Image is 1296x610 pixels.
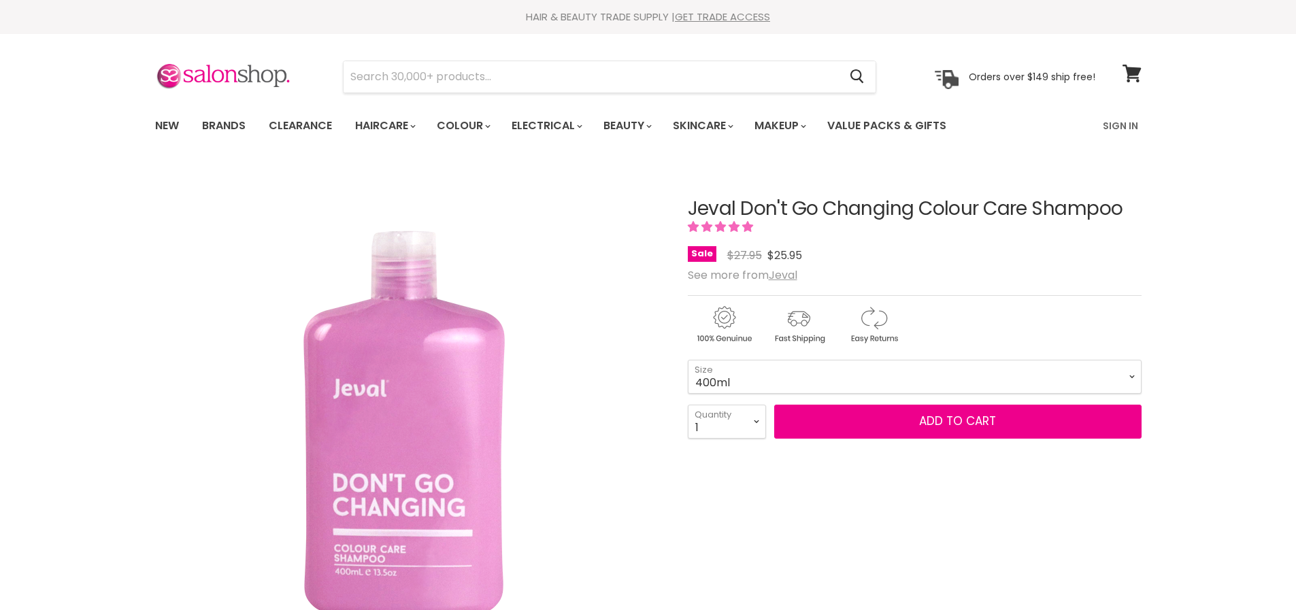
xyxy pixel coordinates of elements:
img: genuine.gif [688,304,760,345]
button: Search [840,61,876,92]
a: Brands [192,112,256,140]
div: HAIR & BEAUTY TRADE SUPPLY | [138,10,1159,24]
select: Quantity [688,405,766,439]
a: Haircare [345,112,424,140]
a: Value Packs & Gifts [817,112,957,140]
a: New [145,112,189,140]
span: $27.95 [727,248,762,263]
span: See more from [688,267,797,283]
img: shipping.gif [763,304,835,345]
a: Clearance [259,112,342,140]
span: $25.95 [767,248,802,263]
a: GET TRADE ACCESS [675,10,770,24]
p: Orders over $149 ship free! [969,70,1095,82]
ul: Main menu [145,106,1026,146]
span: Sale [688,246,716,262]
form: Product [343,61,876,93]
a: Skincare [663,112,742,140]
button: Add to cart [774,405,1142,439]
h1: Jeval Don't Go Changing Colour Care Shampoo [688,199,1142,220]
a: Jeval [769,267,797,283]
a: Electrical [501,112,591,140]
a: Beauty [593,112,660,140]
a: Sign In [1095,112,1146,140]
span: Add to cart [919,413,996,429]
nav: Main [138,106,1159,146]
a: Makeup [744,112,814,140]
img: returns.gif [837,304,910,345]
span: 5.00 stars [688,219,756,235]
a: Colour [427,112,499,140]
input: Search [344,61,840,92]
